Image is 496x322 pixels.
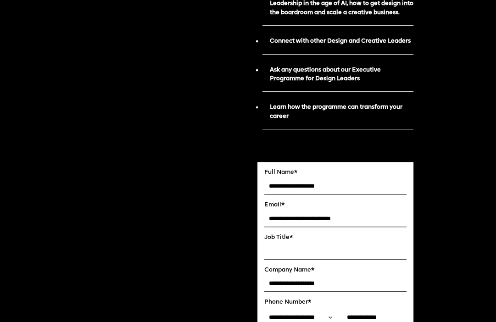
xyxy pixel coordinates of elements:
label: Phone Number [264,299,407,306]
strong: Connect with other Design and Creative Leaders [270,38,411,44]
label: Full Name [264,169,407,176]
strong: Ask any questions about our Executive Programme for Design Leaders [270,67,381,82]
label: Email [264,201,407,209]
label: Company Name [264,266,407,274]
label: Job Title [264,234,407,241]
strong: Learn how the programme can transform your career [270,104,402,119]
